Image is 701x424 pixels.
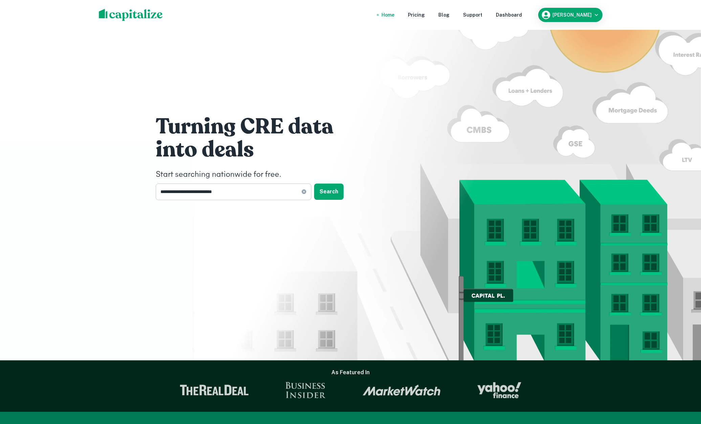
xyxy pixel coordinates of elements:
img: Market Watch [363,384,441,396]
img: The Real Deal [180,385,249,396]
img: Yahoo Finance [477,382,521,398]
h4: Start searching nationwide for free. [156,169,359,181]
a: Pricing [408,11,425,19]
a: Dashboard [496,11,522,19]
img: Business Insider [285,382,326,398]
button: Search [314,184,344,200]
a: Home [381,11,394,19]
img: capitalize-logo.png [99,9,163,21]
a: Support [463,11,482,19]
button: [PERSON_NAME] [538,8,603,22]
h6: [PERSON_NAME] [552,13,592,17]
iframe: Chat Widget [667,370,701,402]
h6: As Featured In [331,368,370,377]
h1: Turning CRE data [156,113,359,140]
a: Blog [438,11,450,19]
h1: into deals [156,136,359,163]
